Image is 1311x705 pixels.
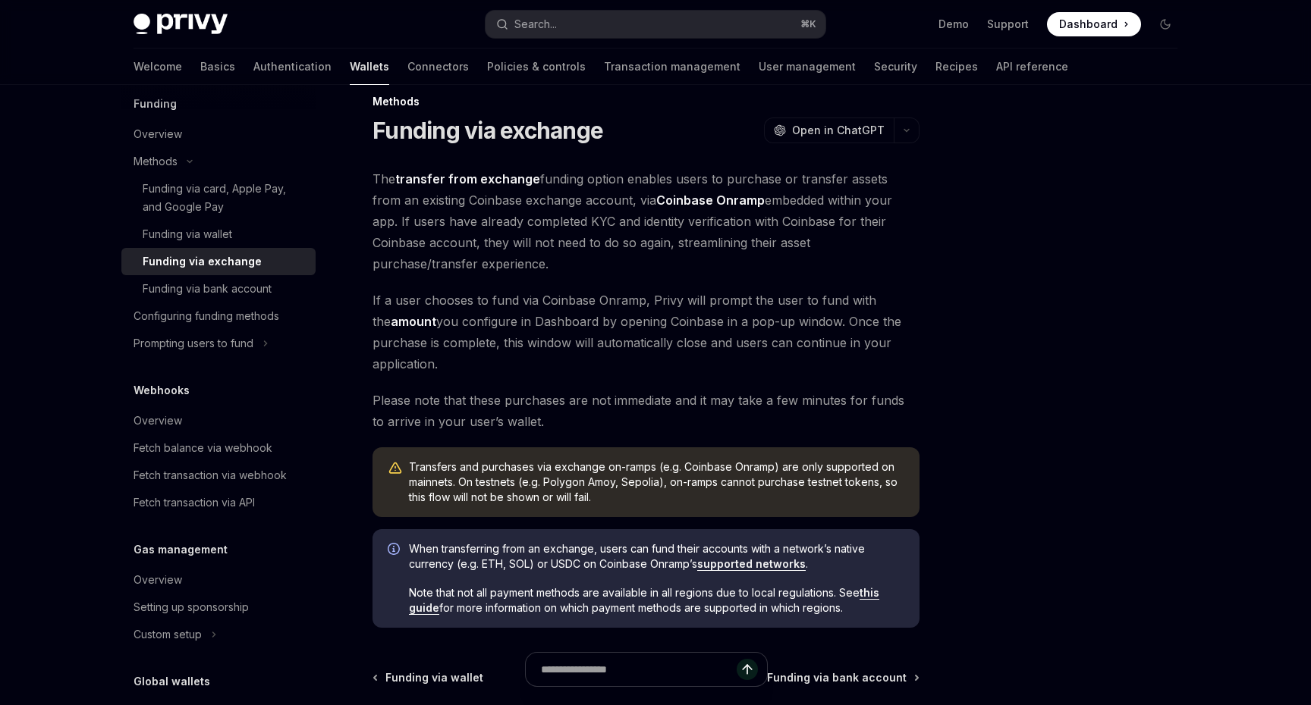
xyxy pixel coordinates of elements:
[409,586,879,615] a: this guide
[143,225,232,243] div: Funding via wallet
[391,314,436,330] a: amount
[407,49,469,85] a: Connectors
[121,175,316,221] a: Funding via card, Apple Pay, and Google Pay
[134,307,279,325] div: Configuring funding methods
[134,439,272,457] div: Fetch balance via webhook
[1153,12,1177,36] button: Toggle dark mode
[134,412,182,430] div: Overview
[764,117,894,143] button: Open in ChatGPT
[134,14,228,35] img: dark logo
[388,543,403,558] svg: Info
[373,290,920,374] span: If a user chooses to fund via Coinbase Onramp, Privy will prompt the user to fund with the you co...
[697,557,806,571] a: supported networks
[121,148,316,175] button: Toggle Methods section
[938,17,969,32] a: Demo
[121,248,316,275] a: Funding via exchange
[134,152,178,171] div: Methods
[541,653,737,686] input: Ask a question...
[121,221,316,248] a: Funding via wallet
[800,18,816,30] span: ⌘ K
[134,466,287,484] div: Fetch transaction via webhook
[143,252,262,271] div: Funding via exchange
[143,280,272,298] div: Funding via bank account
[759,49,856,85] a: User management
[409,459,904,505] span: Transfers and purchases via exchange on-ramps (e.g. Coinbase Onramp) are only supported on mainne...
[373,117,603,144] h1: Funding via exchange
[134,571,182,589] div: Overview
[121,489,316,516] a: Fetch transaction via API
[1047,12,1141,36] a: Dashboard
[121,566,316,594] a: Overview
[514,15,557,33] div: Search...
[121,407,316,434] a: Overview
[987,17,1029,32] a: Support
[121,462,316,489] a: Fetch transaction via webhook
[134,493,255,512] div: Fetch transaction via API
[996,49,1068,85] a: API reference
[134,381,190,399] h5: Webhooks
[486,11,825,38] button: Open search
[604,49,740,85] a: Transaction management
[373,168,920,274] span: The funding option enables users to purchase or transfer assets from an existing Coinbase exchang...
[134,625,202,644] div: Custom setup
[134,672,210,691] h5: Global wallets
[134,598,249,616] div: Setting up sponsorship
[373,390,920,432] span: Please note that these purchases are not immediate and it may take a few minutes for funds to arr...
[1059,17,1118,32] span: Dashboard
[121,434,316,462] a: Fetch balance via webhook
[656,193,765,208] a: Coinbase Onramp
[935,49,978,85] a: Recipes
[134,334,253,352] div: Prompting users to fund
[134,540,228,559] h5: Gas management
[395,171,540,186] strong: transfer from exchange
[388,461,403,476] svg: Warning
[121,330,316,357] button: Toggle Prompting users to fund section
[409,585,904,616] span: Note that not all payment methods are available in all regions due to local regulations. See for ...
[121,594,316,621] a: Setting up sponsorship
[350,49,389,85] a: Wallets
[487,49,586,85] a: Policies & controls
[143,180,307,216] div: Funding via card, Apple Pay, and Google Pay
[121,302,316,330] a: Configuring funding methods
[409,541,904,572] span: When transferring from an exchange, users can fund their accounts with a network’s native currenc...
[737,659,758,680] button: Send message
[121,121,316,148] a: Overview
[373,94,920,109] div: Methods
[134,49,182,85] a: Welcome
[121,621,316,648] button: Toggle Custom setup section
[134,125,182,143] div: Overview
[253,49,332,85] a: Authentication
[200,49,235,85] a: Basics
[792,123,885,138] span: Open in ChatGPT
[121,275,316,302] a: Funding via bank account
[874,49,917,85] a: Security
